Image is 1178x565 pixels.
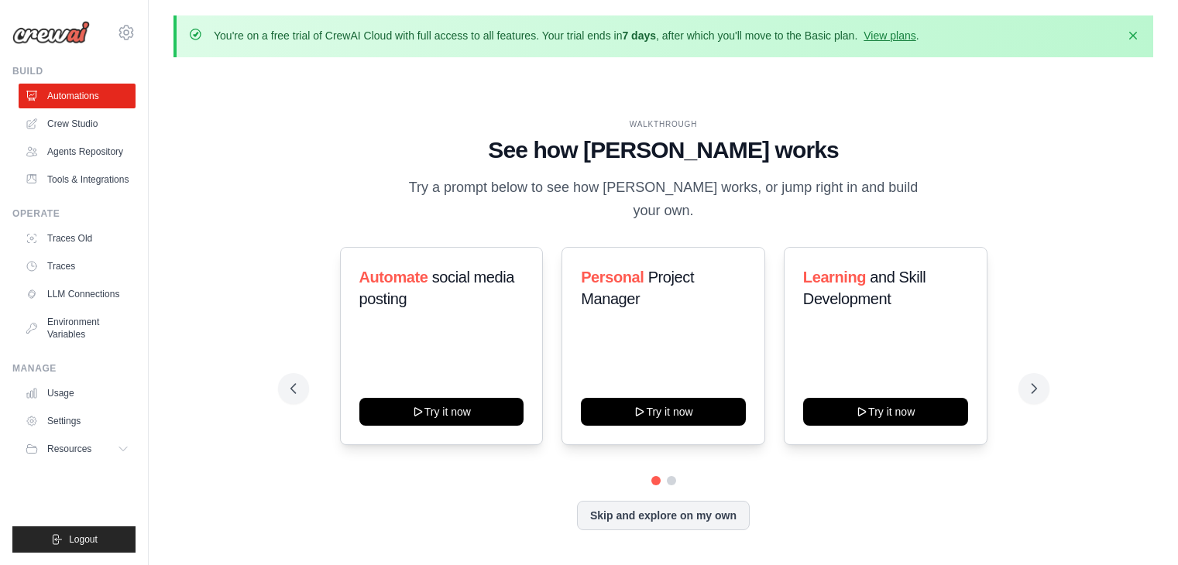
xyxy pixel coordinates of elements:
span: Project Manager [581,269,694,307]
button: Skip and explore on my own [577,501,750,530]
a: Tools & Integrations [19,167,136,192]
a: Traces [19,254,136,279]
p: You're on a free trial of CrewAI Cloud with full access to all features. Your trial ends in , aft... [214,28,919,43]
div: WALKTHROUGH [290,118,1037,130]
button: Logout [12,526,136,553]
a: Settings [19,409,136,433]
button: Resources [19,437,136,461]
span: Automate [359,269,428,286]
a: Environment Variables [19,310,136,347]
button: Try it now [359,398,524,426]
button: Try it now [803,398,968,426]
strong: 7 days [622,29,656,42]
h1: See how [PERSON_NAME] works [290,136,1037,164]
span: and Skill Development [803,269,926,307]
a: Automations [19,84,136,108]
span: Logout [69,533,98,546]
img: Logo [12,21,90,44]
a: View plans [864,29,915,42]
a: Traces Old [19,226,136,251]
div: Build [12,65,136,77]
p: Try a prompt below to see how [PERSON_NAME] works, or jump right in and build your own. [404,176,924,222]
a: Usage [19,381,136,406]
button: Try it now [581,398,746,426]
span: social media posting [359,269,515,307]
div: Operate [12,207,136,220]
a: LLM Connections [19,282,136,306]
div: Manage [12,362,136,375]
span: Personal [581,269,644,286]
a: Crew Studio [19,111,136,136]
a: Agents Repository [19,139,136,164]
span: Resources [47,443,91,455]
span: Learning [803,269,866,286]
